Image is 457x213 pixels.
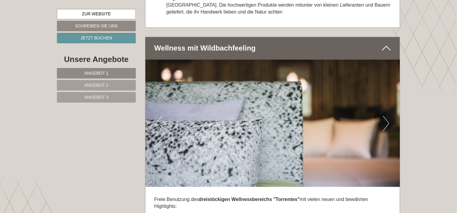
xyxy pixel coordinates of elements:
div: Unsere Angebote [57,54,136,65]
span: Angebot 1 [84,71,108,76]
button: Next [383,116,389,131]
span: Angebot 3 [84,95,108,100]
a: Schreiben Sie uns [57,21,136,31]
span: Angebot 2 [84,83,108,88]
div: Wellness mit Wildbachfeeling [145,37,400,59]
strong: dreistöckigen Wellnessbereichs "Torrentes" [199,197,300,202]
button: Previous [156,116,162,131]
a: Jetzt buchen [57,33,136,43]
a: Zur Website [57,9,136,19]
p: Freie Benutzung des mit vielen neuen und bewährten Highlights: [154,196,391,210]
